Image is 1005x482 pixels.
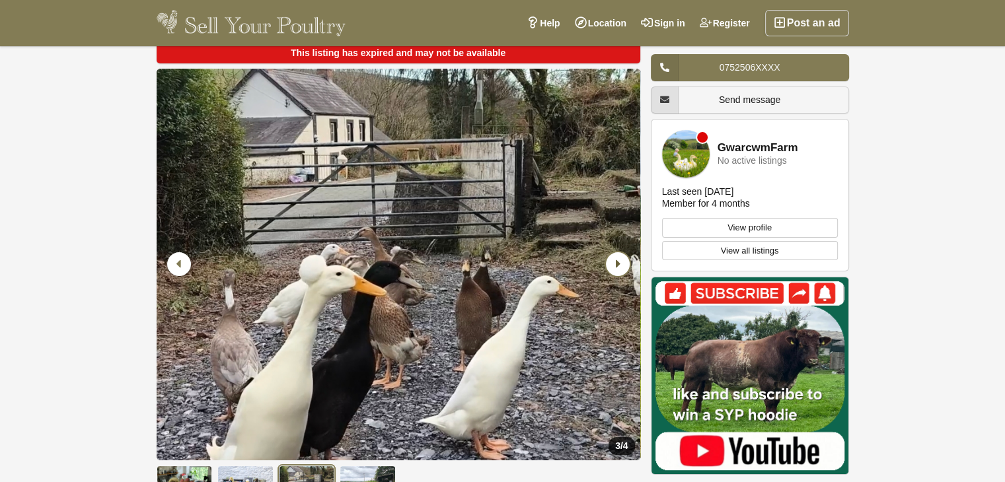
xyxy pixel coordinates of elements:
div: Last seen [DATE] [662,186,734,197]
span: 4 [623,440,628,451]
div: Next slide [599,247,634,281]
div: / [609,437,634,455]
a: Send message [651,86,849,114]
div: Member is offline [697,132,708,143]
a: 0752506XXXX [651,54,849,81]
li: 3 / 4 [157,69,640,460]
a: Location [568,10,634,36]
div: Member for 4 months [662,197,750,209]
img: Mat Atkinson Farming YouTube Channel [651,277,849,475]
a: Help [519,10,567,36]
a: Register [692,10,757,36]
a: Sign in [634,10,692,36]
span: 3 [615,440,620,451]
a: Post an ad [765,10,849,36]
div: No active listings [718,156,787,166]
div: Previous slide [163,247,198,281]
img: GwarcwmFarm [662,130,710,178]
a: View all listings [662,241,838,261]
span: 0752506XXXX [720,62,780,73]
img: Indian runner duck hatching eggs 6 pack - 3/4 [157,69,640,460]
img: Sell Your Poultry [157,10,346,36]
span: Send message [719,94,780,105]
a: GwarcwmFarm [718,142,798,155]
a: View profile [662,218,838,238]
div: This listing has expired and may not be available [157,42,640,63]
